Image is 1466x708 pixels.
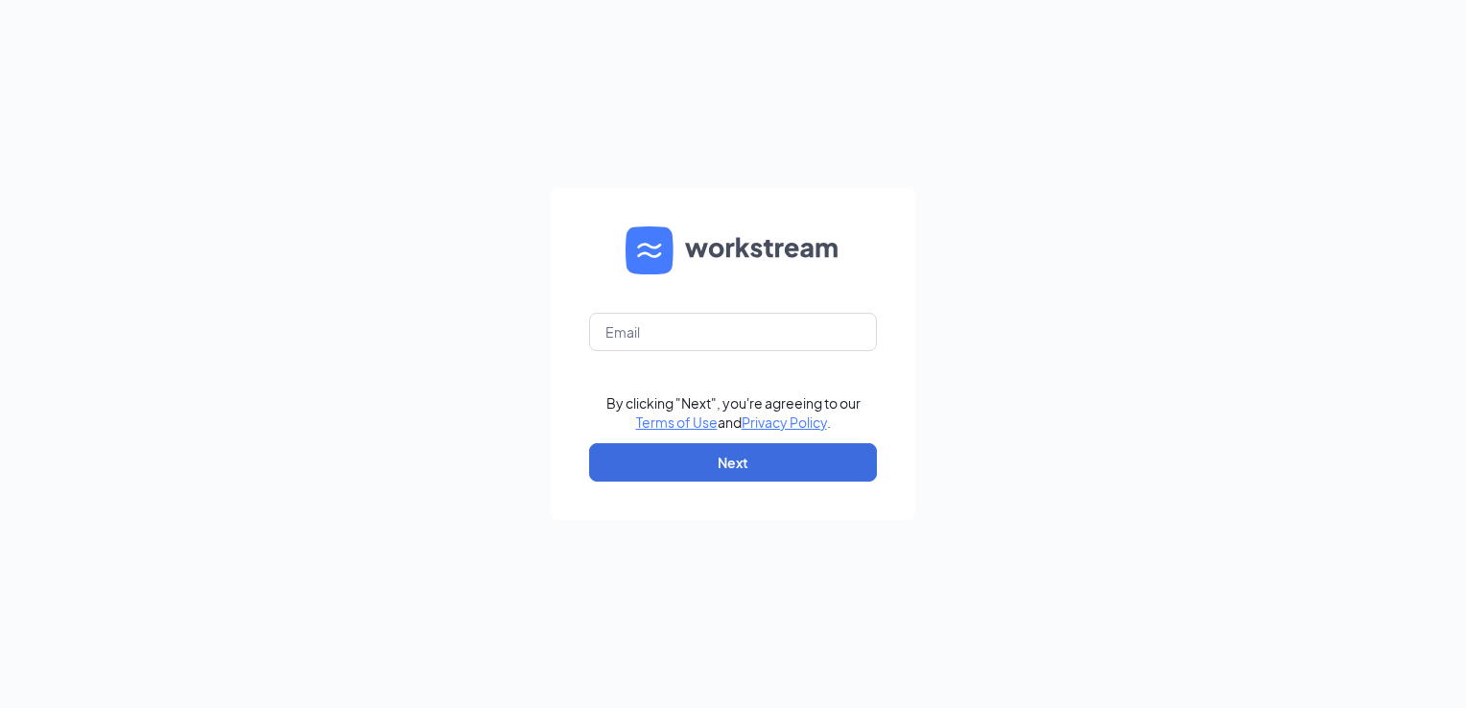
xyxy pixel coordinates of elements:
img: WS logo and Workstream text [626,226,840,274]
a: Terms of Use [636,413,718,431]
input: Email [589,313,877,351]
button: Next [589,443,877,482]
div: By clicking "Next", you're agreeing to our and . [606,393,861,432]
a: Privacy Policy [742,413,827,431]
